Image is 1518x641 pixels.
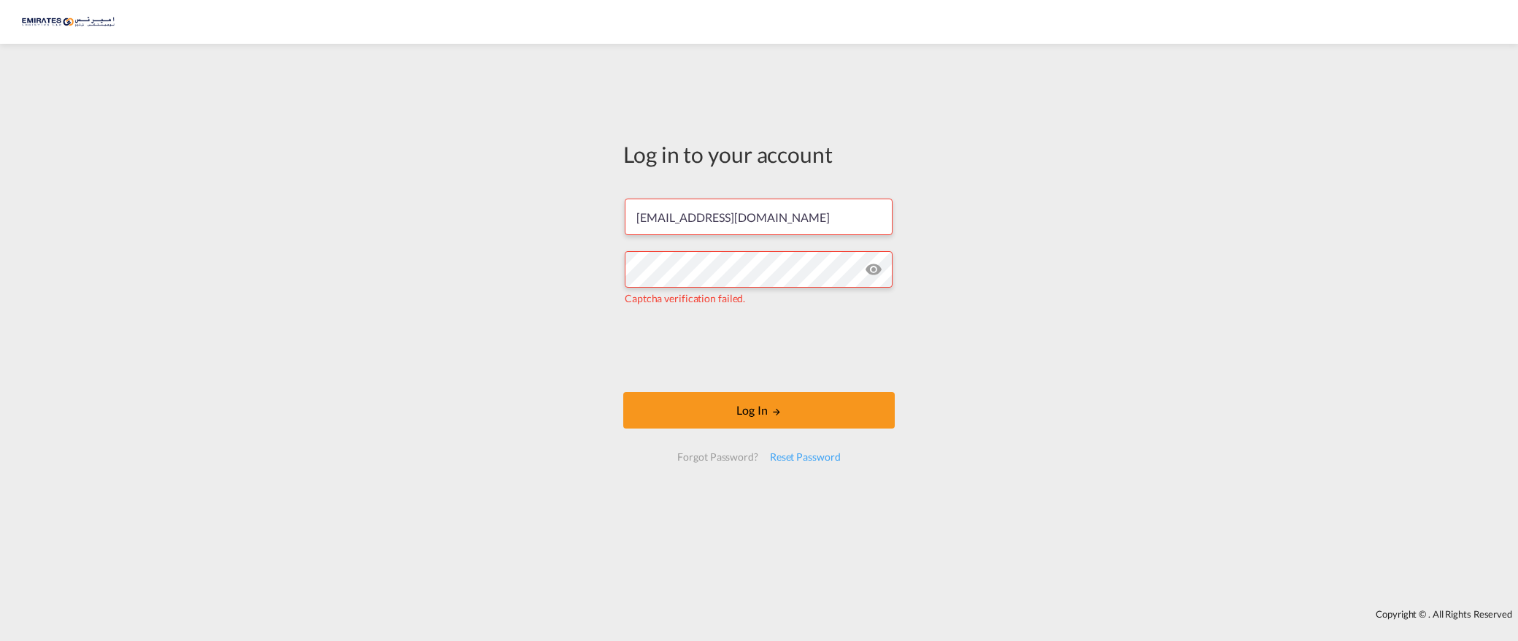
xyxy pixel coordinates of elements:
[671,444,763,470] div: Forgot Password?
[865,261,882,278] md-icon: icon-eye-off
[623,392,895,429] button: LOGIN
[625,292,745,304] span: Captcha verification failed.
[625,199,893,235] input: Enter email/phone number
[764,444,847,470] div: Reset Password
[648,320,870,377] iframe: reCAPTCHA
[22,6,120,39] img: c67187802a5a11ec94275b5db69a26e6.png
[623,139,895,169] div: Log in to your account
